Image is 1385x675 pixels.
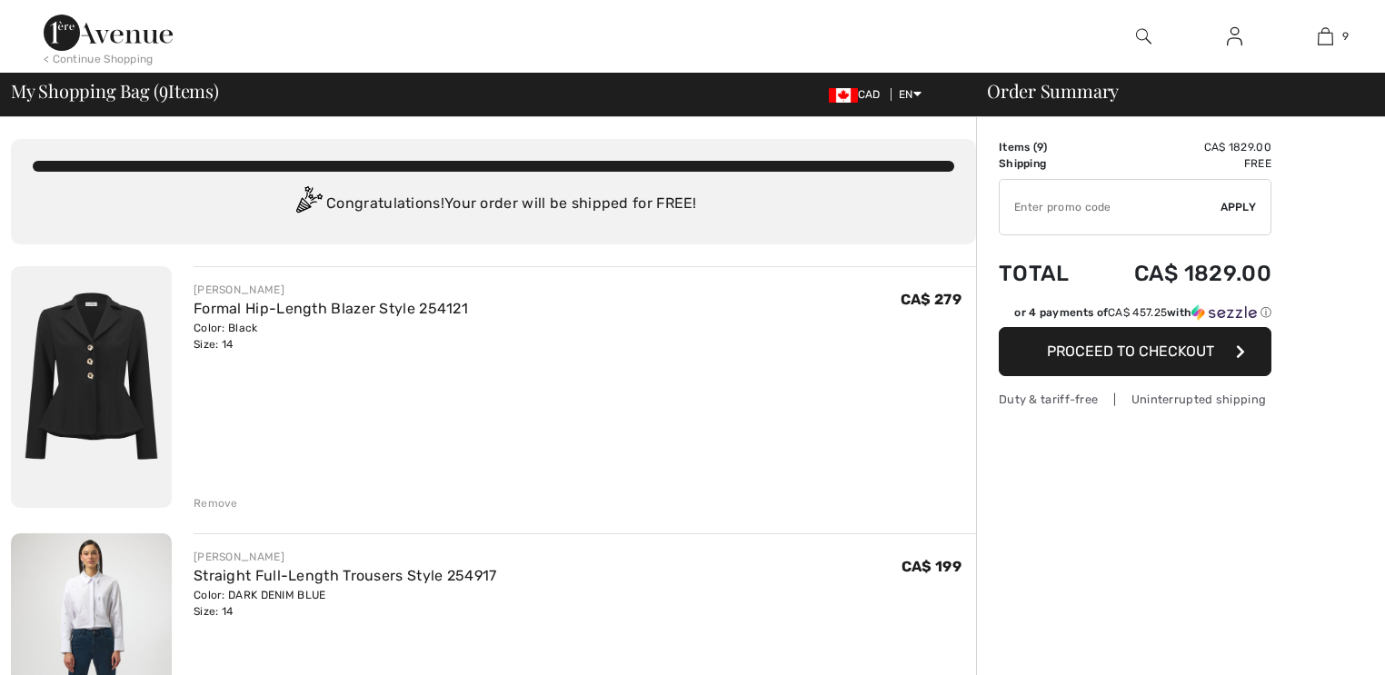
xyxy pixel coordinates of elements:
span: 9 [1037,141,1043,154]
td: Shipping [999,155,1091,172]
td: Total [999,243,1091,304]
div: [PERSON_NAME] [194,282,468,298]
div: Remove [194,495,238,511]
a: Straight Full-Length Trousers Style 254917 [194,567,497,584]
div: Color: DARK DENIM BLUE Size: 14 [194,587,497,620]
span: Proceed to Checkout [1047,342,1214,360]
a: 9 [1280,25,1370,47]
div: < Continue Shopping [44,51,154,67]
div: Duty & tariff-free | Uninterrupted shipping [999,391,1271,408]
img: My Bag [1318,25,1333,47]
span: EN [899,88,922,101]
span: CA$ 199 [902,558,962,575]
div: or 4 payments ofCA$ 457.25withSezzle Click to learn more about Sezzle [999,304,1271,327]
td: CA$ 1829.00 [1091,139,1271,155]
span: CAD [829,88,888,101]
div: [PERSON_NAME] [194,549,497,565]
img: Formal Hip-Length Blazer Style 254121 [11,266,172,508]
div: Color: Black Size: 14 [194,320,468,352]
button: Proceed to Checkout [999,327,1271,376]
span: 9 [1342,28,1349,45]
span: CA$ 457.25 [1108,306,1167,319]
div: Congratulations! Your order will be shipped for FREE! [33,186,954,223]
div: Order Summary [965,82,1374,100]
img: 1ère Avenue [44,15,173,51]
a: Formal Hip-Length Blazer Style 254121 [194,300,468,317]
img: Congratulation2.svg [290,186,326,223]
span: My Shopping Bag ( Items) [11,82,219,100]
img: Canadian Dollar [829,88,858,103]
span: 9 [159,77,168,101]
img: My Info [1227,25,1242,47]
input: Promo code [1000,180,1221,234]
td: Free [1091,155,1271,172]
img: search the website [1136,25,1151,47]
td: Items ( ) [999,139,1091,155]
span: CA$ 279 [901,291,962,308]
span: Apply [1221,199,1257,215]
img: Sezzle [1191,304,1257,321]
a: Sign In [1212,25,1257,48]
div: or 4 payments of with [1014,304,1271,321]
td: CA$ 1829.00 [1091,243,1271,304]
